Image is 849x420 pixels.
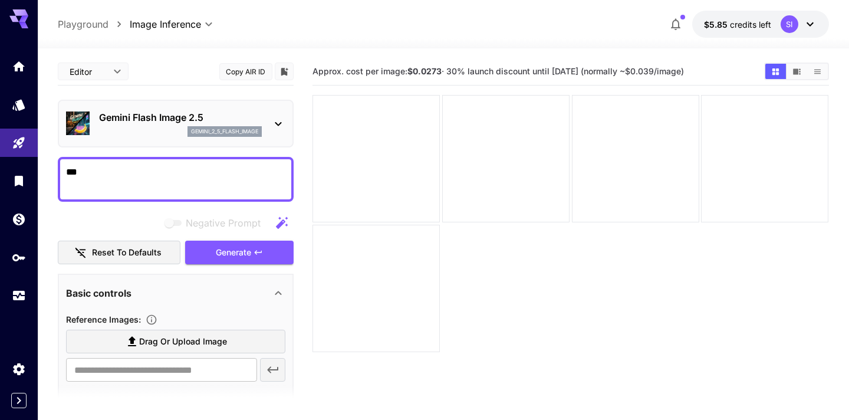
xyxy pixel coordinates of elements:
button: Reset to defaults [58,241,180,265]
div: Show images in grid viewShow images in video viewShow images in list view [764,63,829,80]
span: Image Inference [130,17,201,31]
div: Basic controls [66,279,285,307]
div: Home [12,59,26,74]
label: Drag or upload image [66,330,285,354]
button: Show images in grid view [765,64,786,79]
nav: breadcrumb [58,17,130,31]
span: Generate [216,245,251,260]
div: Usage [12,288,26,303]
div: Models [12,97,26,112]
span: Editor [70,65,106,78]
a: Playground [58,17,108,31]
p: gemini_2_5_flash_image [191,127,258,136]
span: Reference Images : [66,314,141,324]
span: $5.85 [704,19,730,29]
span: Approx. cost per image: · 30% launch discount until [DATE] (normally ~$0.039/image) [312,66,684,76]
div: Library [12,173,26,188]
button: Expand sidebar [11,393,27,408]
button: Show images in list view [807,64,828,79]
div: Settings [12,362,26,376]
button: Copy AIR ID [219,63,272,80]
p: Basic controls [66,286,131,300]
button: Show images in video view [787,64,807,79]
div: API Keys [12,250,26,265]
button: Generate [185,241,294,265]
span: credits left [730,19,771,29]
span: Negative prompts are not compatible with the selected model. [162,215,270,230]
button: Add to library [279,64,289,78]
div: Gemini Flash Image 2.5gemini_2_5_flash_image [66,106,285,142]
b: $0.0273 [407,66,442,76]
span: Negative Prompt [186,216,261,230]
button: $5.84688SI [692,11,829,38]
div: SI [781,15,798,33]
div: $5.84688 [704,18,771,31]
p: Gemini Flash Image 2.5 [99,110,262,124]
span: Drag or upload image [139,334,227,349]
button: Upload a reference image to guide the result. This is needed for Image-to-Image or Inpainting. Su... [141,314,162,326]
div: Playground [12,136,26,150]
div: Wallet [12,212,26,227]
